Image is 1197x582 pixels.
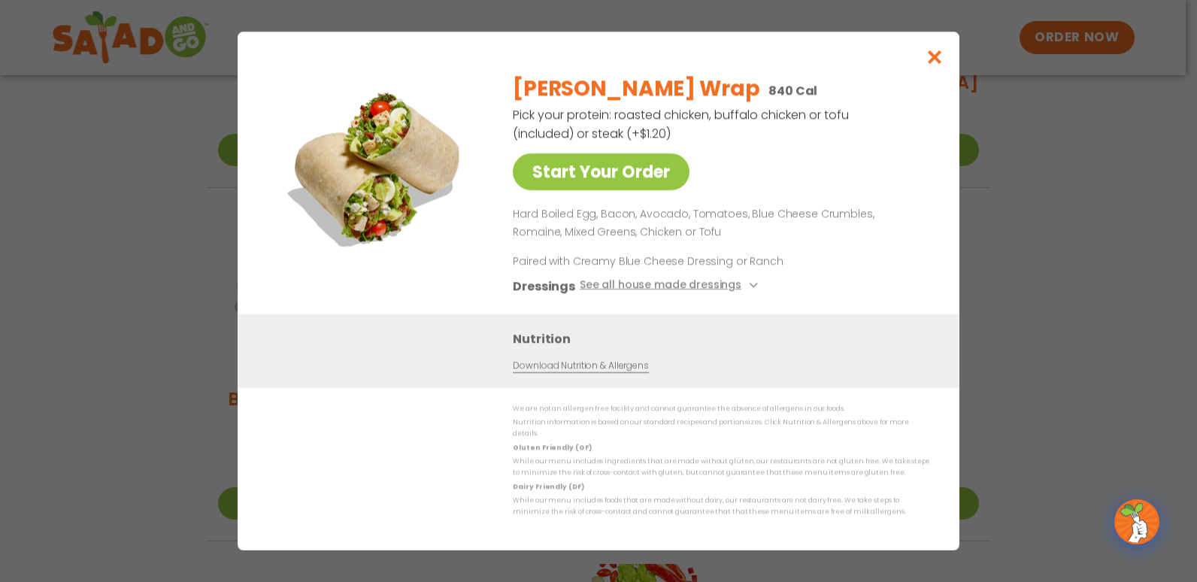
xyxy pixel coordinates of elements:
[513,403,929,414] p: We are not an allergen free facility and cannot guarantee the absence of allergens in our foods.
[513,105,851,143] p: Pick your protein: roasted chicken, buffalo chicken or tofu (included) or steak (+$1.20)
[271,62,482,272] img: Featured product photo for Cobb Wrap
[513,205,923,241] p: Hard Boiled Egg, Bacon, Avocado, Tomatoes, Blue Cheese Crumbles, Romaine, Mixed Greens, Chicken o...
[513,417,929,440] p: Nutrition information is based on our standard recipes and portion sizes. Click Nutrition & Aller...
[513,495,929,518] p: While our menu includes foods that are made without dairy, our restaurants are not dairy free. We...
[513,277,575,296] h3: Dressings
[911,32,959,82] button: Close modal
[513,329,937,348] h3: Nutrition
[580,277,762,296] button: See all house made dressings
[768,81,817,100] p: 840 Cal
[513,443,591,452] strong: Gluten Friendly (GF)
[513,482,583,491] strong: Dairy Friendly (DF)
[513,456,929,479] p: While our menu includes ingredients that are made without gluten, our restaurants are not gluten ...
[513,153,689,190] a: Start Your Order
[1116,501,1158,543] img: wpChatIcon
[513,359,648,373] a: Download Nutrition & Allergens
[513,73,759,105] h2: [PERSON_NAME] Wrap
[513,253,791,269] p: Paired with Creamy Blue Cheese Dressing or Ranch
